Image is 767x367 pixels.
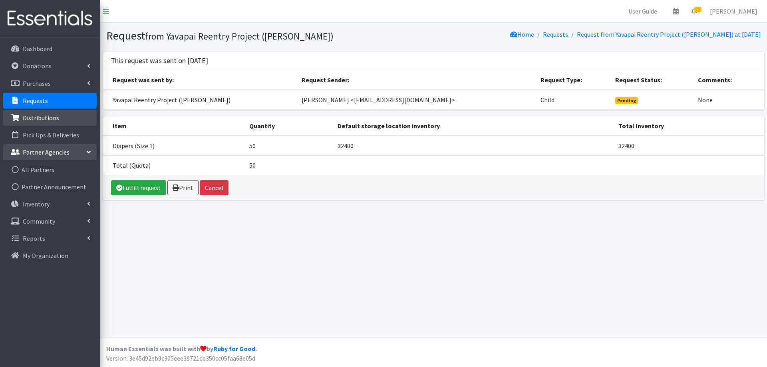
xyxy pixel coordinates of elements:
td: 32400 [614,136,764,156]
th: Total Inventory [614,116,764,136]
p: Community [23,217,55,225]
a: [PERSON_NAME] [703,3,764,19]
p: Requests [23,97,48,105]
span: Version: 3e45d92eb9c305eee39721cb350cc05faa68e05d [106,354,255,362]
p: Pick Ups & Deliveries [23,131,79,139]
p: Purchases [23,79,51,87]
td: None [693,90,764,110]
th: Request was sent by: [103,70,297,90]
a: Pick Ups & Deliveries [3,127,97,143]
small: from Yavapai Reentry Project ([PERSON_NAME]) [145,30,334,42]
p: Donations [23,62,52,70]
span: Pending [615,97,638,104]
p: Distributions [23,114,59,122]
a: Print [167,180,199,195]
td: 50 [244,155,333,175]
th: Request Type: [536,70,611,90]
a: Ruby for Good [213,345,255,353]
h1: Request [106,29,431,43]
a: Requests [543,30,568,38]
td: 32400 [333,136,614,156]
th: Item [103,116,244,136]
a: Partner Agencies [3,144,97,160]
a: Distributions [3,110,97,126]
a: Purchases [3,75,97,91]
th: Comments: [693,70,764,90]
a: Requests [3,93,97,109]
td: Total (Quota) [103,155,244,175]
td: Child [536,90,611,110]
h3: This request was sent on [DATE] [111,57,208,65]
a: Inventory [3,196,97,212]
th: Quantity [244,116,333,136]
p: Inventory [23,200,50,208]
p: My Organization [23,252,68,260]
a: My Organization [3,248,97,264]
th: Default storage location inventory [333,116,614,136]
a: Home [510,30,534,38]
th: Request Sender: [297,70,536,90]
a: Donations [3,58,97,74]
a: 15 [685,3,703,19]
a: Fulfill request [111,180,166,195]
img: HumanEssentials [3,5,97,32]
td: Yavapai Reentry Project ([PERSON_NAME]) [103,90,297,110]
a: Dashboard [3,41,97,57]
p: Dashboard [23,45,52,53]
td: [PERSON_NAME] <[EMAIL_ADDRESS][DOMAIN_NAME]> [297,90,536,110]
a: Community [3,213,97,229]
a: User Guide [622,3,664,19]
td: Diapers (Size 1) [103,136,244,156]
a: All Partners [3,162,97,178]
a: Reports [3,230,97,246]
a: Partner Announcement [3,179,97,195]
a: Request from Yavapai Reentry Project ([PERSON_NAME]) at [DATE] [577,30,761,38]
strong: Human Essentials was built with by . [106,345,257,353]
p: Reports [23,234,45,242]
th: Request Status: [610,70,693,90]
span: 15 [694,7,701,12]
td: 50 [244,136,333,156]
p: Partner Agencies [23,148,70,156]
button: Cancel [200,180,229,195]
